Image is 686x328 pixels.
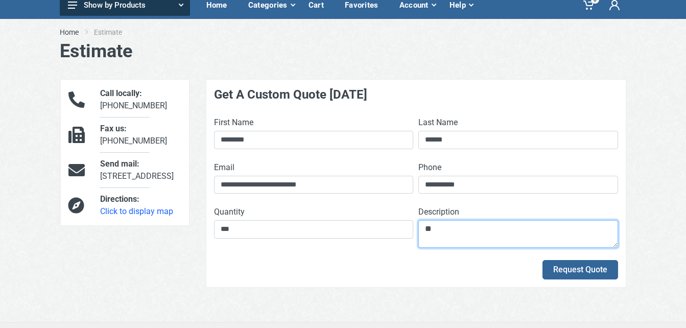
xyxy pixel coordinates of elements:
[94,27,137,37] li: Estimate
[100,159,139,169] span: Send mail:
[214,206,245,218] label: Quantity
[542,260,618,279] button: Request Quote
[100,88,142,98] span: Call locally:
[100,124,127,133] span: Fax us:
[100,206,173,216] a: Click to display map
[418,206,459,218] label: Description
[214,116,253,129] label: First Name
[418,116,458,129] label: Last Name
[92,87,188,112] div: [PHONE_NUMBER]
[60,27,627,37] nav: breadcrumb
[214,87,618,102] h4: Get A Custom Quote [DATE]
[214,161,234,174] label: Email
[60,40,627,62] h1: Estimate
[92,158,188,182] div: [STREET_ADDRESS]
[92,123,188,147] div: [PHONE_NUMBER]
[100,194,139,204] span: Directions:
[60,27,79,37] a: Home
[418,161,441,174] label: Phone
